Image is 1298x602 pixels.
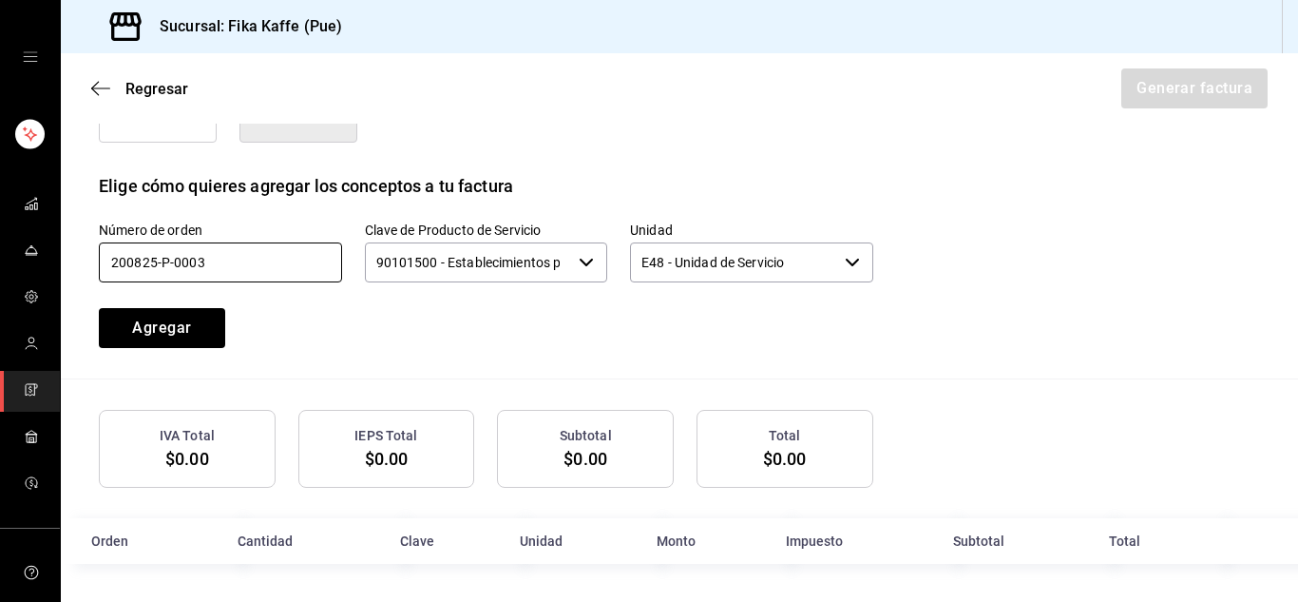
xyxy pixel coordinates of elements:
[763,449,807,469] span: $0.00
[774,518,942,564] th: Impuesto
[630,243,837,282] input: Elige una opción
[942,518,1097,564] th: Subtotal
[1098,518,1211,564] th: Total
[99,243,342,282] input: 000000-P-0000
[99,173,513,199] div: Elige cómo quieres agregar los conceptos a tu factura
[365,243,572,282] input: Elige una opción
[769,426,801,446] h3: Total
[99,223,342,236] label: Número de orden
[165,449,209,469] span: $0.00
[389,518,508,564] th: Clave
[630,223,873,236] label: Unidad
[226,518,390,564] th: Cantidad
[125,80,188,98] span: Regresar
[563,449,607,469] span: $0.00
[99,308,225,348] button: Agregar
[560,426,612,446] h3: Subtotal
[144,15,342,38] h3: Sucursal: Fika Kaffe (Pue)
[61,518,226,564] th: Orden
[354,426,417,446] h3: IEPS Total
[91,80,188,98] button: Regresar
[508,518,645,564] th: Unidad
[160,426,215,446] h3: IVA Total
[365,223,608,236] label: Clave de Producto de Servicio
[645,518,774,564] th: Monto
[23,49,38,65] button: open drawer
[365,449,409,469] span: $0.00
